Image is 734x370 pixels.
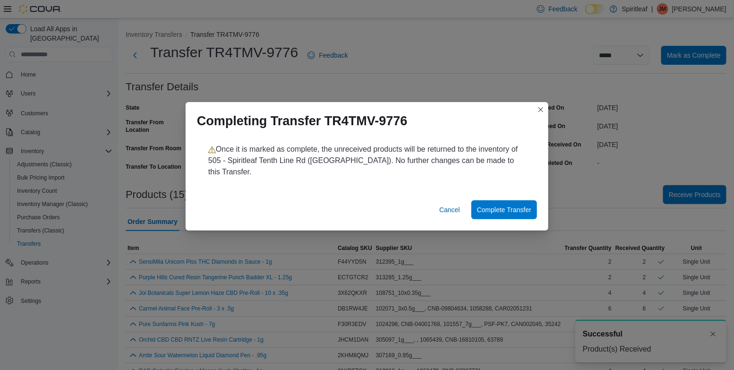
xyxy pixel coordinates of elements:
span: Cancel [439,205,460,215]
h1: Completing Transfer TR4TMV-9776 [197,113,408,129]
button: Complete Transfer [471,200,537,219]
button: Cancel [435,200,464,219]
button: Closes this modal window [535,104,546,115]
p: Once it is marked as complete, the unreceived products will be returned to the inventory of 505 -... [208,144,526,178]
span: Complete Transfer [477,205,531,215]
